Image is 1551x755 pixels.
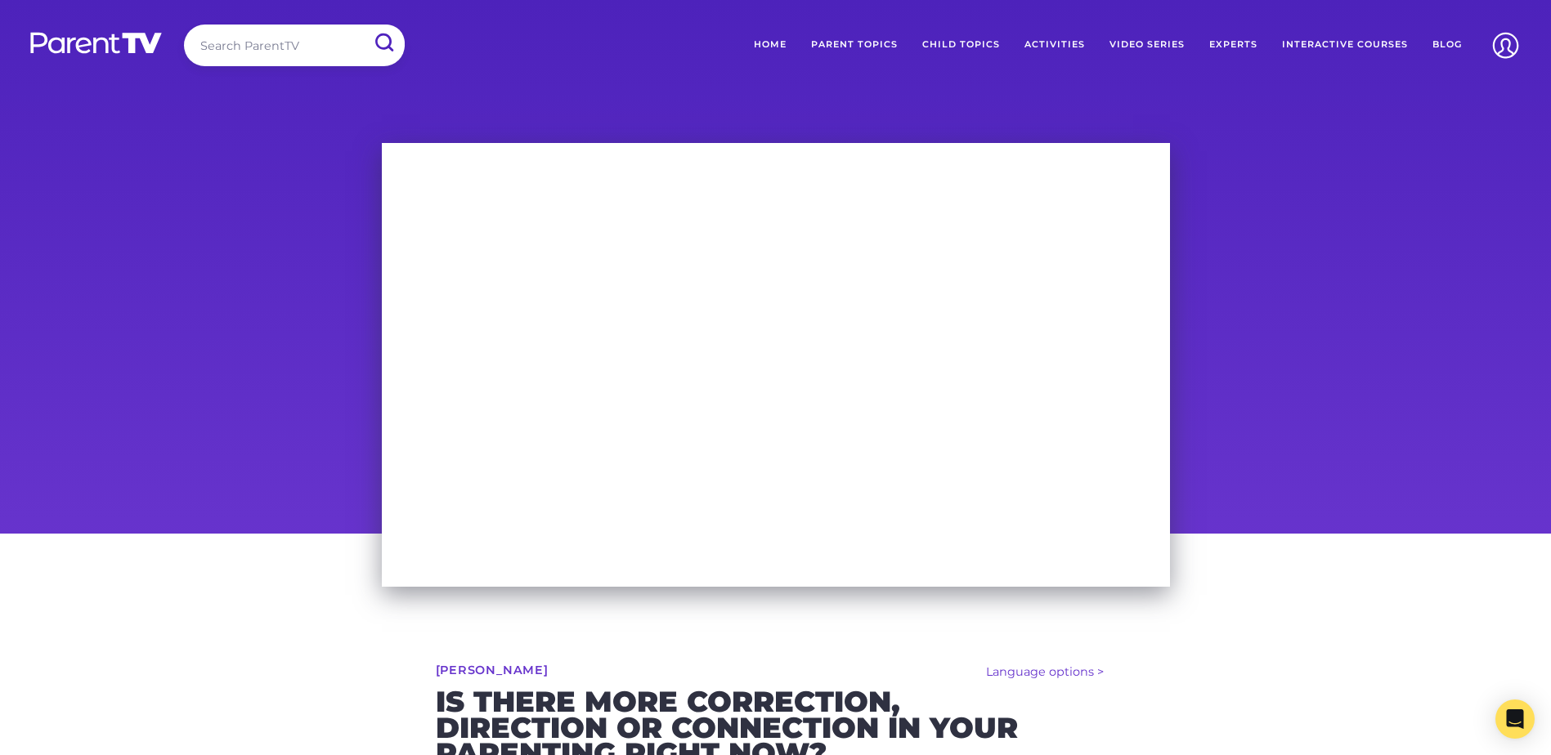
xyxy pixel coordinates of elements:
[362,25,405,61] input: Submit
[436,664,549,676] a: [PERSON_NAME]
[910,25,1012,65] a: Child Topics
[428,176,699,199] p: To see the whole thing, rent or subscribe.
[799,25,910,65] a: Parent Topics
[393,154,577,178] p: You're watching a free clip.
[29,31,164,55] img: parenttv-logo-white.4c85aaf.svg
[742,25,799,65] a: Home
[1097,25,1197,65] a: Video Series
[1420,25,1474,65] a: Blog
[1485,25,1526,66] img: Account
[1270,25,1420,65] a: Interactive Courses
[1197,25,1270,65] a: Experts
[1495,699,1535,739] div: Open Intercom Messenger
[1012,25,1097,65] a: Activities
[184,25,405,66] input: Search ParentTV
